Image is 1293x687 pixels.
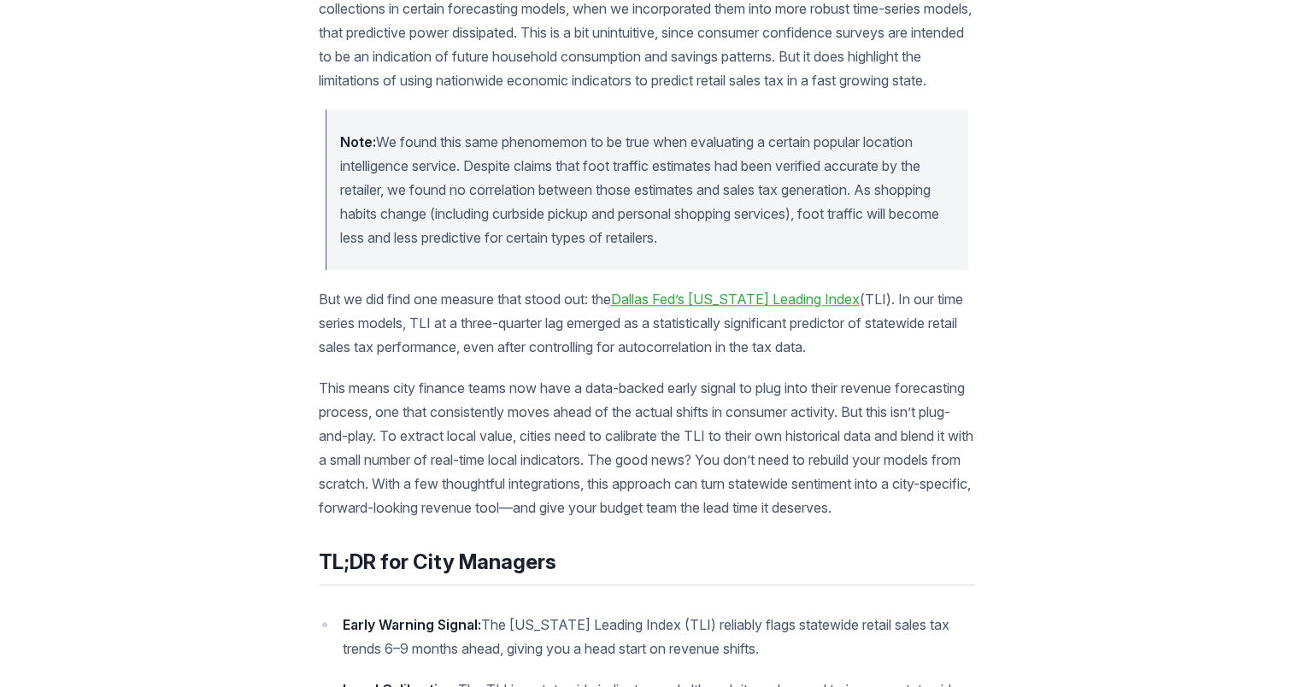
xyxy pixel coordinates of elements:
p: We found this same phenomemon to be true when evaluating a certain popular location intelligence ... [340,130,955,250]
p: But we did find one measure that stood out: the (TLI). In our time series models, TLI at a three-... [319,287,975,359]
p: This means city finance teams now have a data-backed early signal to plug into their revenue fore... [319,376,975,520]
a: Dallas Fed’s [US_STATE] Leading Index [611,291,860,308]
p: The [US_STATE] Leading Index (TLI) reliably flags statewide retail sales tax trends 6–9 months ah... [343,613,975,661]
strong: Early Warning Signal: [343,616,481,633]
h2: TL;DR for City Managers [319,547,975,585]
strong: Note: [340,133,376,150]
